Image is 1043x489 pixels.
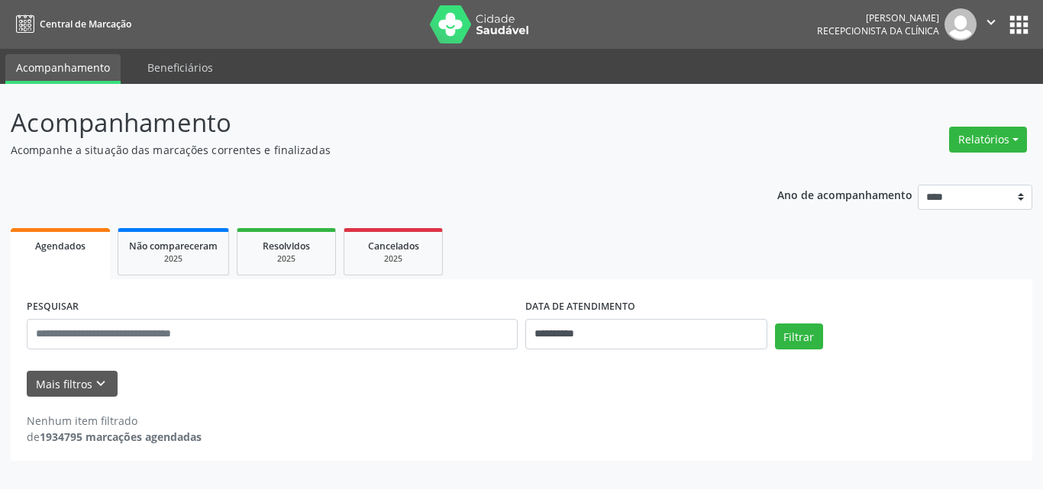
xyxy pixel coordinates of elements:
[92,375,109,392] i: keyboard_arrow_down
[1006,11,1032,38] button: apps
[11,104,726,142] p: Acompanhamento
[129,253,218,265] div: 2025
[248,253,325,265] div: 2025
[355,253,431,265] div: 2025
[5,54,121,84] a: Acompanhamento
[945,8,977,40] img: img
[27,429,202,445] div: de
[817,11,939,24] div: [PERSON_NAME]
[775,323,823,349] button: Filtrar
[949,127,1027,153] button: Relatórios
[777,185,912,204] p: Ano de acompanhamento
[263,240,310,253] span: Resolvidos
[11,142,726,158] p: Acompanhe a situação das marcações correntes e finalizadas
[27,295,79,319] label: PESQUISAR
[27,413,202,429] div: Nenhum item filtrado
[27,371,118,397] button: Mais filtroskeyboard_arrow_down
[137,54,224,81] a: Beneficiários
[977,8,1006,40] button: 
[40,18,131,31] span: Central de Marcação
[983,14,999,31] i: 
[11,11,131,37] a: Central de Marcação
[35,240,86,253] span: Agendados
[129,240,218,253] span: Não compareceram
[525,295,635,319] label: DATA DE ATENDIMENTO
[368,240,419,253] span: Cancelados
[40,429,202,444] strong: 1934795 marcações agendadas
[817,24,939,37] span: Recepcionista da clínica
